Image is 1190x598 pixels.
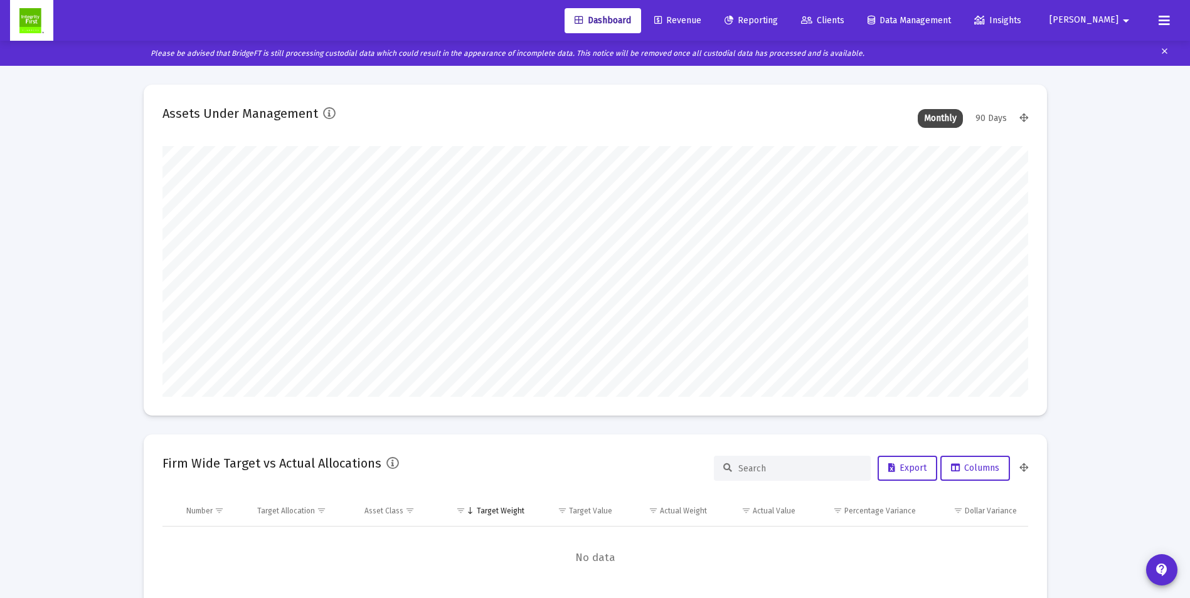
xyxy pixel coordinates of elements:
div: Actual Weight [660,506,707,516]
span: Show filter options for column 'Target Value' [558,506,567,515]
div: Target Weight [477,506,524,516]
mat-icon: contact_support [1154,562,1169,577]
a: Insights [964,8,1031,33]
span: Show filter options for column 'Percentage Variance' [833,506,842,515]
h2: Firm Wide Target vs Actual Allocations [162,453,381,473]
i: Please be advised that BridgeFT is still processing custodial data which could result in the appe... [151,49,864,58]
span: Show filter options for column 'Target Weight' [456,506,465,515]
td: Column Actual Weight [621,496,715,526]
a: Reporting [715,8,788,33]
span: Reporting [725,15,778,26]
mat-icon: arrow_drop_down [1118,8,1134,33]
div: Actual Value [753,506,795,516]
span: Data Management [868,15,951,26]
div: Number [186,506,213,516]
h2: Assets Under Management [162,103,318,123]
div: Asset Class [364,506,403,516]
a: Revenue [644,8,711,33]
span: No data [162,551,1028,565]
span: Show filter options for column 'Number' [215,506,224,515]
div: Percentage Variance [844,506,916,516]
div: 90 Days [969,109,1013,128]
span: Dashboard [575,15,631,26]
span: Show filter options for column 'Target Allocation' [317,506,326,515]
div: Data grid [162,496,1028,589]
a: Data Management [858,8,961,33]
button: Export [878,456,937,481]
span: Show filter options for column 'Dollar Variance' [954,506,963,515]
td: Column Target Value [533,496,622,526]
a: Clients [791,8,854,33]
div: Monthly [918,109,963,128]
input: Search [738,463,861,474]
img: Dashboard [19,8,44,33]
td: Column Target Weight [439,496,533,526]
span: Show filter options for column 'Asset Class' [405,506,415,515]
div: Dollar Variance [965,506,1017,516]
span: Export [888,463,927,473]
button: Columns [940,456,1010,481]
span: Insights [974,15,1021,26]
td: Column Asset Class [356,496,439,526]
div: Target Allocation [257,506,315,516]
mat-icon: clear [1160,44,1169,63]
td: Column Dollar Variance [925,496,1028,526]
span: [PERSON_NAME] [1049,15,1118,26]
span: Clients [801,15,844,26]
td: Column Target Allocation [248,496,356,526]
td: Column Percentage Variance [804,496,925,526]
span: Show filter options for column 'Actual Value' [741,506,751,515]
td: Column Number [178,496,249,526]
td: Column Actual Value [716,496,804,526]
div: Target Value [569,506,612,516]
button: [PERSON_NAME] [1034,8,1149,33]
a: Dashboard [565,8,641,33]
span: Columns [951,463,999,473]
span: Show filter options for column 'Actual Weight' [649,506,658,515]
span: Revenue [654,15,701,26]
